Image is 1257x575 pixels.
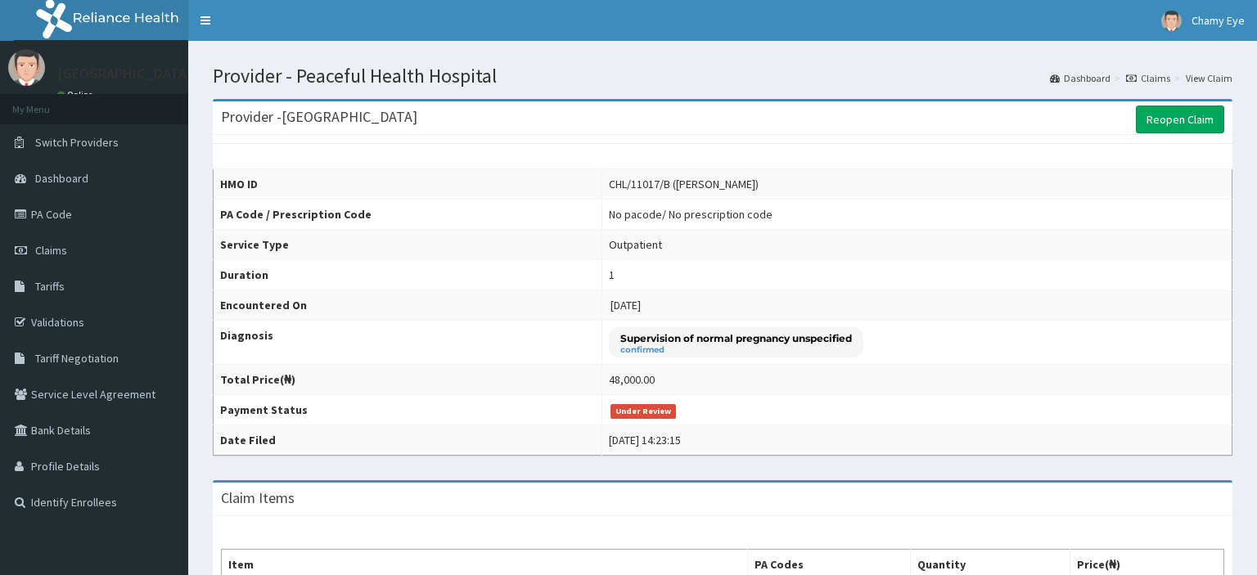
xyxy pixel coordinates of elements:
[214,169,602,200] th: HMO ID
[35,171,88,186] span: Dashboard
[620,331,852,345] p: Supervision of normal pregnancy unspecified
[620,346,852,354] small: confirmed
[1192,13,1245,28] span: Chamy Eye
[609,432,681,448] div: [DATE] 14:23:15
[214,365,602,395] th: Total Price(₦)
[35,243,67,258] span: Claims
[1161,11,1182,31] img: User Image
[1186,71,1232,85] a: View Claim
[214,260,602,290] th: Duration
[214,425,602,456] th: Date Filed
[57,89,97,101] a: Online
[221,491,295,505] h3: Claim Items
[213,65,1232,87] h1: Provider - Peaceful Health Hospital
[57,66,192,81] p: [GEOGRAPHIC_DATA]
[214,290,602,321] th: Encountered On
[221,110,417,124] h3: Provider - [GEOGRAPHIC_DATA]
[214,200,602,230] th: PA Code / Prescription Code
[214,395,602,425] th: Payment Status
[35,351,119,366] span: Tariff Negotiation
[609,267,615,283] div: 1
[8,49,45,86] img: User Image
[214,321,602,365] th: Diagnosis
[609,236,662,253] div: Outpatient
[609,176,759,192] div: CHL/11017/B ([PERSON_NAME])
[35,279,65,294] span: Tariffs
[1126,71,1170,85] a: Claims
[609,206,773,222] div: No pacode / No prescription code
[610,298,641,312] span: [DATE]
[214,230,602,260] th: Service Type
[35,135,119,150] span: Switch Providers
[1136,106,1224,133] a: Reopen Claim
[610,404,677,419] span: Under Review
[609,371,655,388] div: 48,000.00
[1050,71,1111,85] a: Dashboard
